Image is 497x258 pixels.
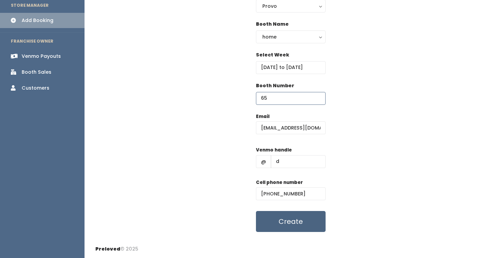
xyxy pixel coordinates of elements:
div: Booth Sales [22,69,51,76]
label: Select Week [256,51,289,58]
div: © 2025 [95,240,138,253]
label: Cell phone number [256,179,303,186]
label: Venmo handle [256,147,292,154]
input: Booth Number [256,92,326,105]
div: Provo [262,2,319,10]
input: @ . [256,121,326,134]
input: (___) ___-____ [256,187,326,200]
div: Add Booking [22,17,53,24]
button: home [256,30,326,43]
label: Booth Number [256,82,294,89]
div: Venmo Payouts [22,53,61,60]
label: Email [256,113,269,120]
div: Customers [22,85,49,92]
span: Preloved [95,245,120,252]
button: Create [256,211,326,232]
label: Booth Name [256,21,289,28]
div: home [262,33,319,41]
span: @ [256,155,271,168]
input: Select week [256,61,326,74]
